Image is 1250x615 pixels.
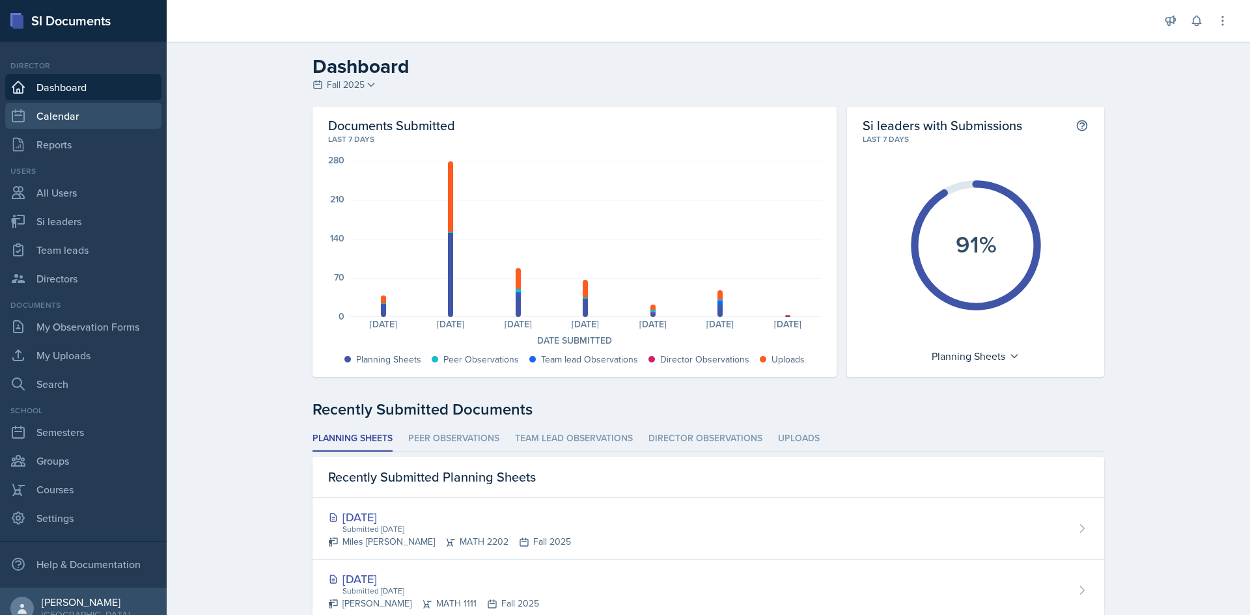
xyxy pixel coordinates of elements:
div: [DATE] [328,508,571,526]
div: Help & Documentation [5,551,161,577]
div: [DATE] [619,320,686,329]
div: Planning Sheets [356,353,421,366]
div: Last 7 days [863,133,1089,145]
div: Recently Submitted Planning Sheets [312,457,1104,498]
div: Documents [5,299,161,311]
div: Submitted [DATE] [341,585,539,597]
span: Fall 2025 [327,78,365,92]
h2: Si leaders with Submissions [863,117,1022,133]
a: Settings [5,505,161,531]
a: Calendar [5,103,161,129]
div: 70 [334,273,344,282]
div: Last 7 days [328,133,821,145]
text: 91% [955,227,996,261]
a: Si leaders [5,208,161,234]
div: 140 [330,234,344,243]
div: [DATE] [328,570,539,588]
div: Peer Observations [443,353,519,366]
div: Team lead Observations [541,353,638,366]
a: Groups [5,448,161,474]
li: Team lead Observations [515,426,633,452]
a: Semesters [5,419,161,445]
div: [PERSON_NAME] [42,595,130,608]
div: Submitted [DATE] [341,523,571,535]
a: Reports [5,131,161,157]
a: Team leads [5,237,161,263]
a: [DATE] Submitted [DATE] Miles [PERSON_NAME]MATH 2202Fall 2025 [312,498,1104,560]
div: Uploads [771,353,805,366]
div: 280 [328,156,344,165]
div: [DATE] [551,320,618,329]
li: Peer Observations [408,426,499,452]
div: Miles [PERSON_NAME] MATH 2202 Fall 2025 [328,535,571,549]
div: [DATE] [686,320,753,329]
div: School [5,405,161,417]
a: Directors [5,266,161,292]
div: 210 [330,195,344,204]
a: Courses [5,476,161,502]
div: [DATE] [754,320,821,329]
div: Planning Sheets [925,346,1026,366]
div: [DATE] [484,320,551,329]
div: [PERSON_NAME] MATH 1111 Fall 2025 [328,597,539,610]
a: My Uploads [5,342,161,368]
div: [DATE] [350,320,417,329]
a: My Observation Forms [5,314,161,340]
h2: Dashboard [312,55,1104,78]
h2: Documents Submitted [328,117,821,133]
li: Planning Sheets [312,426,393,452]
div: Recently Submitted Documents [312,398,1104,421]
div: [DATE] [417,320,484,329]
a: Search [5,371,161,397]
li: Director Observations [648,426,762,452]
div: Director Observations [660,353,749,366]
div: 0 [339,312,344,321]
div: Date Submitted [328,334,821,348]
a: Dashboard [5,74,161,100]
div: Director [5,60,161,72]
div: Users [5,165,161,177]
a: All Users [5,180,161,206]
li: Uploads [778,426,820,452]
